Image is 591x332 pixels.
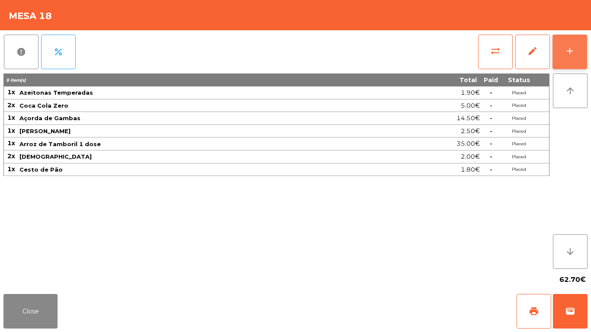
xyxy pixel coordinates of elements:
[565,306,575,316] span: wallet
[456,112,480,124] span: 14.50€
[565,46,575,56] div: add
[565,246,575,257] i: arrow_downward
[19,102,68,109] span: Coca Cola Zero
[501,125,536,138] td: Placed
[552,35,587,69] button: add
[517,294,551,329] button: print
[7,88,15,96] span: 1x
[501,99,536,112] td: Placed
[19,115,80,121] span: Açorda de Gambas
[41,35,76,69] button: percent
[19,140,101,147] span: Arroz de Tamboril 1 dose
[501,73,536,86] th: Status
[461,164,480,176] span: 1.80€
[7,139,15,147] span: 1x
[7,127,15,134] span: 1x
[7,101,15,109] span: 2x
[456,138,480,150] span: 35.00€
[501,86,536,99] td: Placed
[478,35,513,69] button: sync_alt
[490,102,492,109] span: -
[501,163,536,176] td: Placed
[53,47,64,57] span: percent
[7,152,15,160] span: 2x
[7,165,15,173] span: 1x
[480,73,501,86] th: Paid
[19,89,93,96] span: Azeitonas Temperadas
[559,273,586,286] span: 62.70€
[490,140,492,147] span: -
[376,73,480,86] th: Total
[9,10,52,22] h4: Mesa 18
[461,151,480,163] span: 2.00€
[490,46,501,56] span: sync_alt
[461,125,480,137] span: 2.50€
[553,234,588,269] button: arrow_downward
[490,166,492,173] span: -
[16,47,26,57] span: report
[461,87,480,99] span: 1.90€
[515,35,550,69] button: edit
[553,73,588,108] button: arrow_upward
[7,114,15,121] span: 1x
[19,153,92,160] span: [DEMOGRAPHIC_DATA]
[19,128,71,134] span: [PERSON_NAME]
[527,46,538,56] span: edit
[553,294,588,329] button: wallet
[490,127,492,135] span: -
[490,114,492,122] span: -
[501,137,536,150] td: Placed
[529,306,539,316] span: print
[501,112,536,125] td: Placed
[565,86,575,96] i: arrow_upward
[4,35,39,69] button: report
[490,153,492,160] span: -
[461,100,480,112] span: 5.00€
[490,89,492,96] span: -
[19,166,63,173] span: Cesto de Pão
[501,150,536,163] td: Placed
[6,77,26,83] span: 9 item(s)
[3,294,58,329] button: Close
